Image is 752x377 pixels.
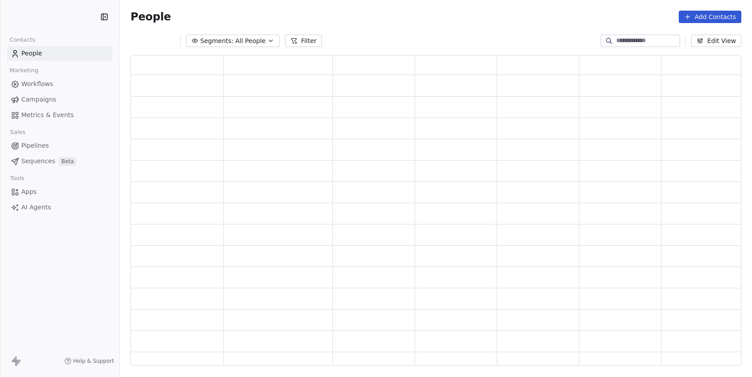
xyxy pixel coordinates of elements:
button: Filter [285,35,322,47]
span: Marketing [6,64,42,77]
span: Workflows [21,79,53,89]
span: Tools [6,172,28,185]
a: People [7,46,112,61]
span: Pipelines [21,141,49,150]
span: Segments: [200,36,234,46]
a: Metrics & Events [7,108,112,122]
span: AI Agents [21,203,51,212]
span: All People [235,36,265,46]
span: Contacts [6,33,39,47]
a: Workflows [7,77,112,91]
span: Beta [59,157,76,166]
span: Help & Support [73,357,114,365]
span: Campaigns [21,95,56,104]
a: Pipelines [7,138,112,153]
a: AI Agents [7,200,112,215]
button: Add Contacts [679,11,741,23]
span: People [131,10,171,24]
button: Edit View [691,35,741,47]
span: People [21,49,42,58]
a: Campaigns [7,92,112,107]
span: Sales [6,126,29,139]
span: Metrics & Events [21,110,74,120]
a: Help & Support [64,357,114,365]
div: grid [131,75,744,366]
span: Sequences [21,157,55,166]
a: Apps [7,185,112,199]
a: SequencesBeta [7,154,112,169]
span: Apps [21,187,37,196]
